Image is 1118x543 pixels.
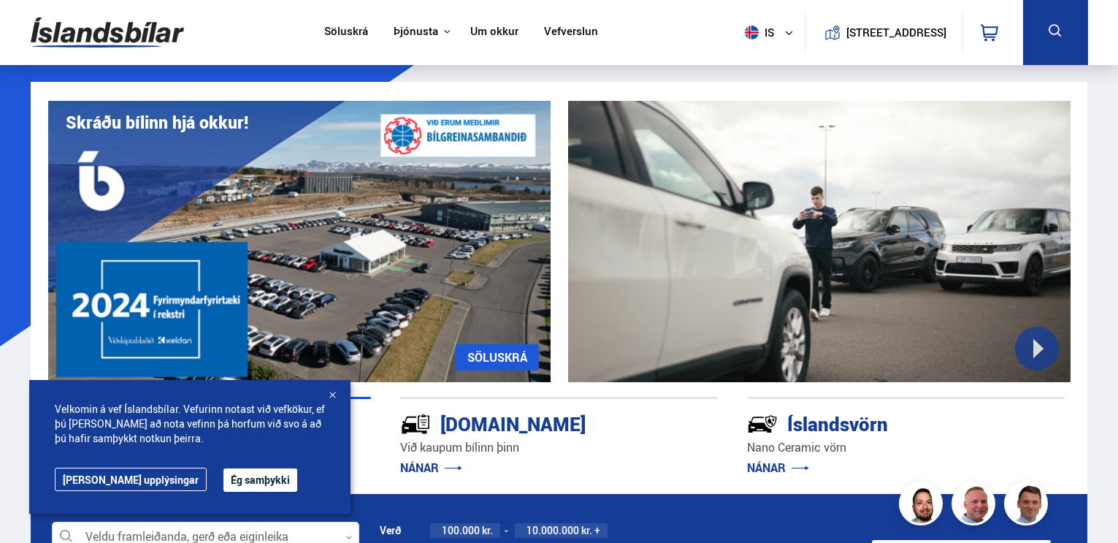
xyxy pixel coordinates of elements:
[380,525,401,536] div: Verð
[544,25,598,40] a: Vefverslun
[747,409,778,439] img: -Svtn6bYgwAsiwNX.svg
[527,523,579,537] span: 10.000.000
[852,26,941,39] button: [STREET_ADDRESS]
[400,439,718,456] p: Við kaupum bílinn þinn
[48,101,551,382] img: eKx6w-_Home_640_.png
[66,113,248,132] h1: Skráðu bílinn hjá okkur!
[400,409,431,439] img: tr5P-W3DuiFaO7aO.svg
[456,344,539,371] a: SÖLUSKRÁ
[324,25,368,40] a: Söluskrá
[482,525,493,536] span: kr.
[223,468,297,492] button: Ég samþykki
[581,525,592,536] span: kr.
[813,12,954,53] a: [STREET_ADDRESS]
[31,9,184,56] img: G0Ugv5HjCgRt.svg
[442,523,480,537] span: 100.000
[747,410,1013,436] div: Íslandsvörn
[400,410,666,436] div: [DOMAIN_NAME]
[739,26,776,39] span: is
[901,484,945,528] img: nhp88E3Fdnt1Opn2.png
[55,468,207,491] a: [PERSON_NAME] upplýsingar
[747,460,809,476] a: NÁNAR
[747,439,1065,456] p: Nano Ceramic vörn
[745,26,759,39] img: svg+xml;base64,PHN2ZyB4bWxucz0iaHR0cDovL3d3dy53My5vcmcvMjAwMC9zdmciIHdpZHRoPSI1MTIiIGhlaWdodD0iNT...
[594,525,600,536] span: +
[400,460,462,476] a: NÁNAR
[1006,484,1050,528] img: FbJEzSuNWCJXmdc-.webp
[394,25,438,39] button: Þjónusta
[739,11,805,54] button: is
[55,402,325,446] span: Velkomin á vef Íslandsbílar. Vefurinn notast við vefkökur, ef þú [PERSON_NAME] að nota vefinn þá ...
[954,484,998,528] img: siFngHWaQ9KaOqBr.png
[470,25,518,40] a: Um okkur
